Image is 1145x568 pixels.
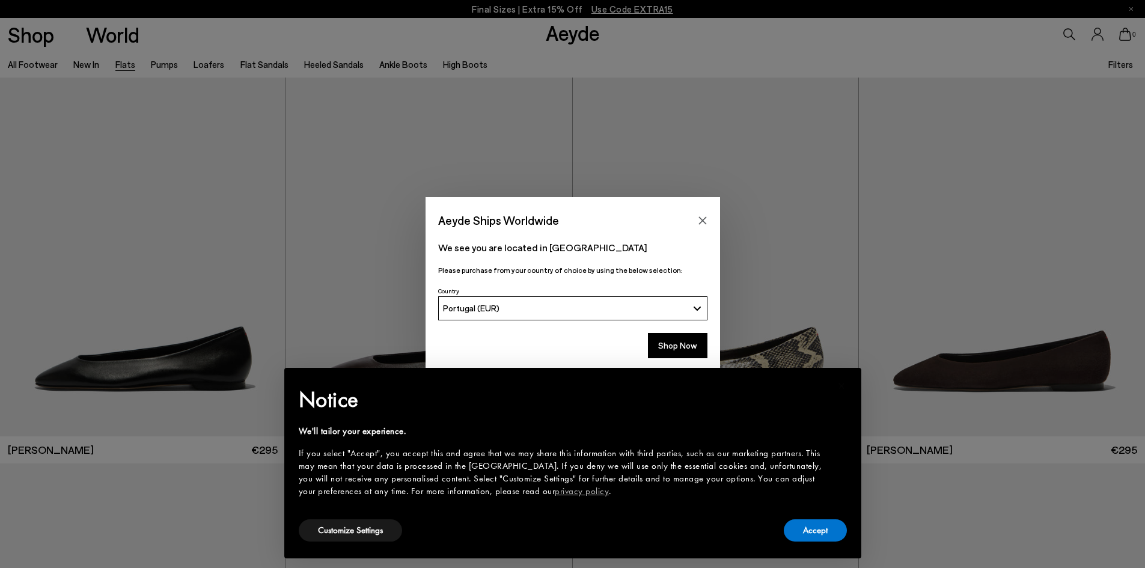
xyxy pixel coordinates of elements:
div: If you select "Accept", you accept this and agree that we may share this information with third p... [299,447,828,498]
span: Country [438,287,459,295]
a: privacy policy [555,485,609,497]
button: Close this notice [828,371,856,400]
button: Accept [784,519,847,542]
button: Close [694,212,712,230]
div: We'll tailor your experience. [299,425,828,438]
p: Please purchase from your country of choice by using the below selection: [438,264,707,276]
h2: Notice [299,384,828,415]
span: Portugal (EUR) [443,303,499,313]
button: Customize Settings [299,519,402,542]
span: × [838,376,846,395]
p: We see you are located in [GEOGRAPHIC_DATA] [438,240,707,255]
span: Aeyde Ships Worldwide [438,210,559,231]
button: Shop Now [648,333,707,358]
